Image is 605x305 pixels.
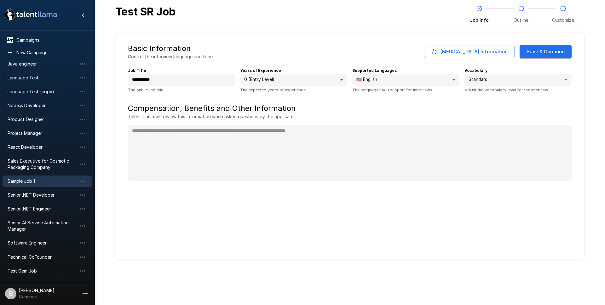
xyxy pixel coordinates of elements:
p: The expected years of experience [240,87,347,93]
p: The public job title [128,87,235,93]
b: Years of Experience [240,68,281,73]
div: 0 (Entry Level) [240,74,347,86]
b: Test SR Job [115,5,176,18]
div: 🇺🇸 English [352,74,459,86]
p: The languages you support for interviews [352,87,459,93]
p: Adjust the vocabulary level for the interview [464,87,572,93]
p: Control the interview language and tone [128,54,213,60]
b: Job Title [128,68,146,73]
div: Standard [464,74,572,86]
button: Save & Continue [520,45,572,58]
h5: Basic Information [128,43,191,54]
h5: Compensation, Benefits and Other Information [128,103,572,113]
span: Customize [552,17,574,23]
b: Supported Languages [352,68,397,73]
button: [MEDICAL_DATA] Information [425,45,515,58]
span: Job Info [470,17,489,23]
p: Talent Llama will review this information when asked questions by the applicant [128,113,572,120]
b: Vocabulary [464,68,487,73]
span: Outline [514,17,528,23]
